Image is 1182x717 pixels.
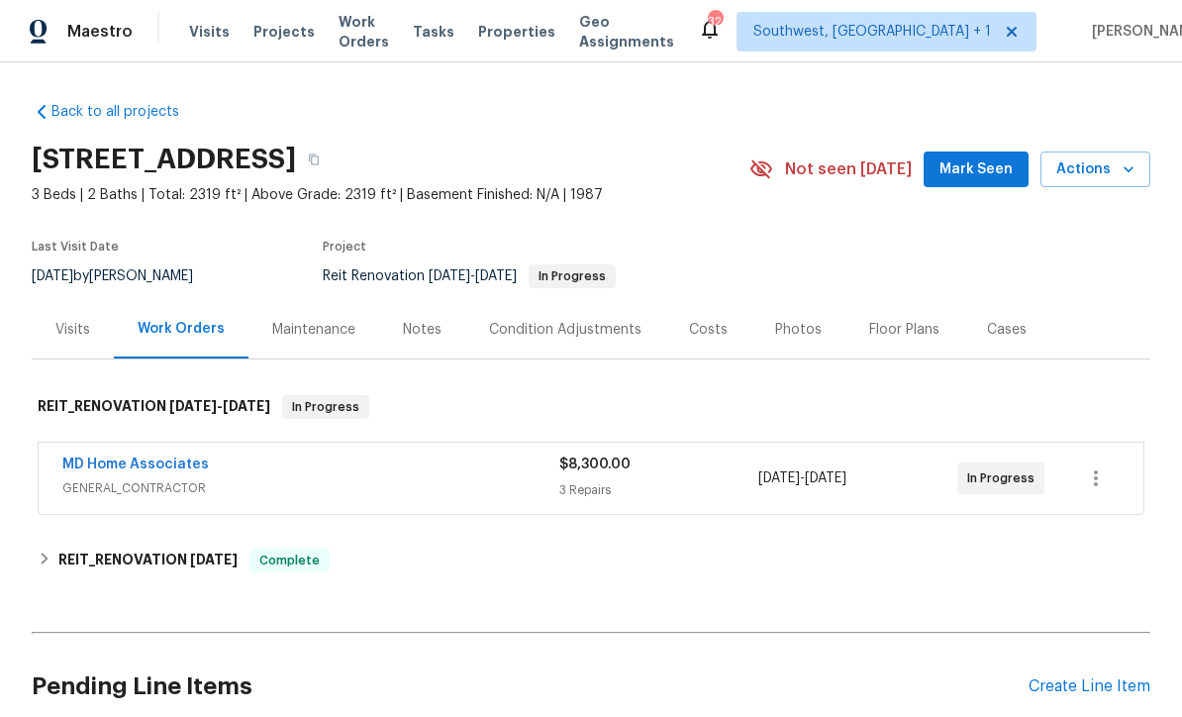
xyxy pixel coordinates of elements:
[32,269,73,283] span: [DATE]
[190,553,238,566] span: [DATE]
[32,537,1150,584] div: REIT_RENOVATION [DATE]Complete
[403,320,442,340] div: Notes
[296,142,332,177] button: Copy Address
[32,185,749,205] span: 3 Beds | 2 Baths | Total: 2319 ft² | Above Grade: 2319 ft² | Basement Finished: N/A | 1987
[323,241,366,253] span: Project
[1040,152,1150,188] button: Actions
[32,241,119,253] span: Last Visit Date
[32,150,296,169] h2: [STREET_ADDRESS]
[559,458,631,471] span: $8,300.00
[251,551,328,570] span: Complete
[429,269,470,283] span: [DATE]
[708,12,722,32] div: 32
[55,320,90,340] div: Visits
[62,458,209,471] a: MD Home Associates
[38,395,270,419] h6: REIT_RENOVATION
[785,159,912,179] span: Not seen [DATE]
[32,264,217,288] div: by [PERSON_NAME]
[58,549,238,572] h6: REIT_RENOVATION
[284,397,367,417] span: In Progress
[939,157,1013,182] span: Mark Seen
[32,375,1150,439] div: REIT_RENOVATION [DATE]-[DATE]In Progress
[753,22,991,42] span: Southwest, [GEOGRAPHIC_DATA] + 1
[805,471,846,485] span: [DATE]
[924,152,1029,188] button: Mark Seen
[138,319,225,339] div: Work Orders
[32,102,222,122] a: Back to all projects
[559,480,758,500] div: 3 Repairs
[339,12,389,51] span: Work Orders
[579,12,674,51] span: Geo Assignments
[689,320,728,340] div: Costs
[169,399,270,413] span: -
[1056,157,1134,182] span: Actions
[429,269,517,283] span: -
[272,320,355,340] div: Maintenance
[869,320,939,340] div: Floor Plans
[475,269,517,283] span: [DATE]
[758,468,846,488] span: -
[1029,677,1150,696] div: Create Line Item
[413,25,454,39] span: Tasks
[775,320,822,340] div: Photos
[531,270,614,282] span: In Progress
[323,269,616,283] span: Reit Renovation
[478,22,555,42] span: Properties
[67,22,133,42] span: Maestro
[758,471,800,485] span: [DATE]
[489,320,641,340] div: Condition Adjustments
[62,478,559,498] span: GENERAL_CONTRACTOR
[987,320,1027,340] div: Cases
[223,399,270,413] span: [DATE]
[967,468,1042,488] span: In Progress
[253,22,315,42] span: Projects
[189,22,230,42] span: Visits
[169,399,217,413] span: [DATE]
